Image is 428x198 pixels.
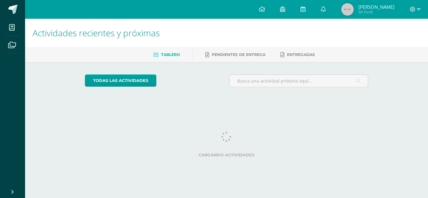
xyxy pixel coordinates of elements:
[161,52,180,57] span: Tablero
[341,3,354,16] img: 45x45
[287,52,315,57] span: Entregadas
[358,4,394,10] span: [PERSON_NAME]
[85,153,368,157] label: Cargando actividades
[229,75,368,87] input: Busca una actividad próxima aquí...
[280,50,315,60] a: Entregadas
[85,74,156,87] a: todas las Actividades
[153,50,180,60] a: Tablero
[205,50,265,60] a: Pendientes de entrega
[358,9,394,15] span: Mi Perfil
[33,27,160,39] span: Actividades recientes y próximas
[212,52,265,57] span: Pendientes de entrega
